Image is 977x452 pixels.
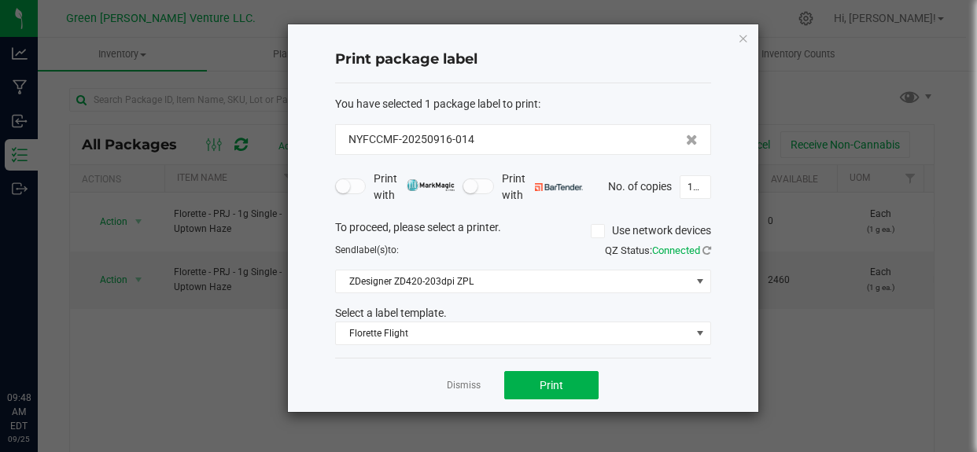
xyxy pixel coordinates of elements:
span: label(s) [356,244,388,255]
div: Select a label template. [323,305,723,322]
button: Print [504,371,599,399]
img: mark_magic_cybra.png [407,179,455,191]
span: No. of copies [608,179,672,192]
label: Use network devices [591,222,711,239]
span: QZ Status: [605,244,711,256]
span: ZDesigner ZD420-203dpi ZPL [336,270,691,292]
iframe: Resource center [16,326,63,373]
span: Print with [502,171,583,204]
span: Print [540,379,563,391]
span: You have selected 1 package label to print [335,97,538,110]
span: Print with [374,171,455,204]
span: Connected [652,244,700,256]
span: Florette Flight [336,322,691,344]
span: NYFCCMF-20250916-014 [348,131,474,148]
h4: Print package label [335,50,711,70]
div: : [335,96,711,112]
div: To proceed, please select a printer. [323,219,723,243]
a: Dismiss [447,379,481,392]
img: bartender.png [535,183,583,191]
span: Send to: [335,244,399,255]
